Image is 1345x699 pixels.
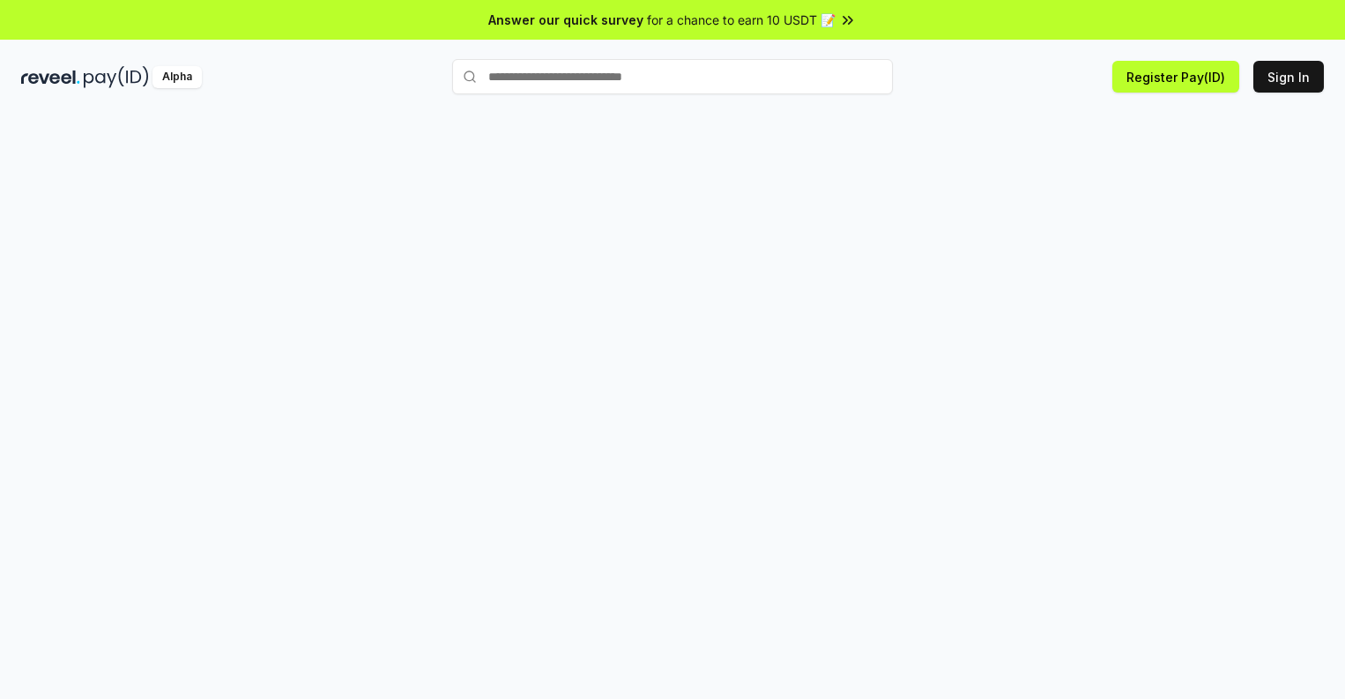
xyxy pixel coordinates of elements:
[84,66,149,88] img: pay_id
[21,66,80,88] img: reveel_dark
[1112,61,1239,93] button: Register Pay(ID)
[152,66,202,88] div: Alpha
[1253,61,1324,93] button: Sign In
[488,11,643,29] span: Answer our quick survey
[647,11,836,29] span: for a chance to earn 10 USDT 📝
